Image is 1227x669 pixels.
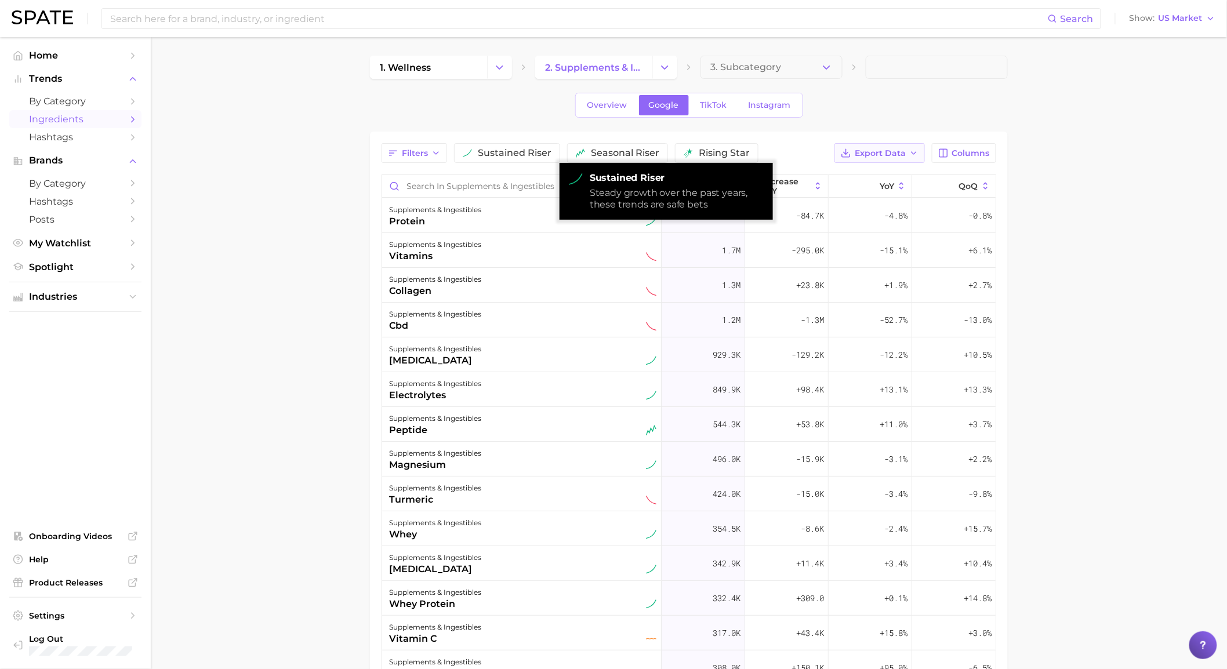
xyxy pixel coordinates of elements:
[792,243,824,257] span: -295.0k
[796,278,824,292] span: +23.8k
[952,148,990,158] span: Columns
[884,452,907,466] span: -3.1%
[964,383,992,397] span: +13.3%
[646,634,656,644] img: flat
[389,632,481,646] div: vitamin c
[834,143,925,163] button: Export Data
[749,100,791,110] span: Instagram
[9,551,141,568] a: Help
[796,626,824,640] span: +43.4k
[382,198,996,233] button: supplements & ingestiblesproteinsustained riser1.7m-84.7k-4.8%-0.8%
[380,62,431,73] span: 1. wellness
[880,348,907,362] span: -12.2%
[700,100,727,110] span: TikTok
[646,529,656,540] img: sustained riser
[382,581,996,616] button: supplements & ingestibleswhey proteinsustained riser332.4k+309.0+0.1%+14.8%
[880,313,907,327] span: -52.7%
[29,50,122,61] span: Home
[964,557,992,570] span: +10.4%
[389,354,481,368] div: [MEDICAL_DATA]
[796,209,824,223] span: -84.7k
[389,412,481,426] div: supplements & ingestibles
[639,95,689,115] a: Google
[389,562,481,576] div: [MEDICAL_DATA]
[389,481,481,495] div: supplements & ingestibles
[968,452,992,466] span: +2.2%
[713,557,740,570] span: 342.9k
[713,417,740,431] span: 544.3k
[389,307,481,321] div: supplements & ingestibles
[576,148,585,158] img: seasonal riser
[29,214,122,225] span: Posts
[382,175,661,197] input: Search in supplements & ingestibles
[9,630,141,660] a: Log out. Currently logged in with e-mail unhokang@lghnh.com.
[9,110,141,128] a: Ingredients
[29,196,122,207] span: Hashtags
[402,148,428,158] span: Filters
[964,522,992,536] span: +15.7%
[722,243,740,257] span: 1.7m
[382,303,996,337] button: supplements & ingestiblescbdsustained decliner1.2m-1.3m-52.7%-13.0%
[713,487,740,501] span: 424.0k
[9,234,141,252] a: My Watchlist
[382,511,996,546] button: supplements & ingestibleswheysustained riser354.5k-8.6k-2.4%+15.7%
[722,313,740,327] span: 1.2m
[880,626,907,640] span: +15.8%
[389,620,481,634] div: supplements & ingestibles
[9,288,141,306] button: Industries
[646,251,656,261] img: sustained decliner
[646,355,656,366] img: sustained riser
[884,278,907,292] span: +1.9%
[382,477,996,511] button: supplements & ingestiblesturmericsustained decliner424.0k-15.0k-3.4%-9.8%
[884,487,907,501] span: -3.4%
[389,516,481,530] div: supplements & ingestibles
[382,372,996,407] button: supplements & ingestibleselectrolytessustained riser849.9k+98.4k+13.1%+13.3%
[684,148,693,158] img: rising star
[739,95,801,115] a: Instagram
[855,148,906,158] span: Export Data
[389,238,481,252] div: supplements & ingestibles
[389,655,481,669] div: supplements & ingestibles
[382,268,996,303] button: supplements & ingestiblescollagensustained decliner1.3m+23.8k+1.9%+2.7%
[389,342,481,356] div: supplements & ingestibles
[646,425,656,435] img: seasonal riser
[29,634,132,644] span: Log Out
[590,172,764,184] strong: sustained riser
[796,417,824,431] span: +53.8k
[722,278,740,292] span: 1.3m
[713,626,740,640] span: 317.0k
[389,319,481,333] div: cbd
[713,383,740,397] span: 849.9k
[9,210,141,228] a: Posts
[796,452,824,466] span: -15.9k
[389,446,481,460] div: supplements & ingestibles
[964,313,992,327] span: -13.0%
[745,175,829,198] button: increase YoY
[29,96,122,107] span: by Category
[9,70,141,88] button: Trends
[912,175,996,198] button: QoQ
[968,626,992,640] span: +3.0%
[968,417,992,431] span: +3.7%
[389,203,481,217] div: supplements & ingestibles
[29,610,122,621] span: Settings
[829,175,912,198] button: YoY
[12,10,73,24] img: SPATE
[389,377,481,391] div: supplements & ingestibles
[964,591,992,605] span: +14.8%
[700,56,843,79] button: 3. Subcategory
[29,292,122,302] span: Industries
[646,216,656,227] img: sustained riser
[880,383,907,397] span: +13.1%
[1127,11,1218,26] button: ShowUS Market
[29,577,122,588] span: Product Releases
[959,181,978,191] span: QoQ
[646,286,656,296] img: sustained decliner
[801,313,824,327] span: -1.3m
[389,586,481,599] div: supplements & ingestibles
[29,554,122,565] span: Help
[29,132,122,143] span: Hashtags
[9,528,141,545] a: Onboarding Videos
[9,574,141,591] a: Product Releases
[884,557,907,570] span: +3.4%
